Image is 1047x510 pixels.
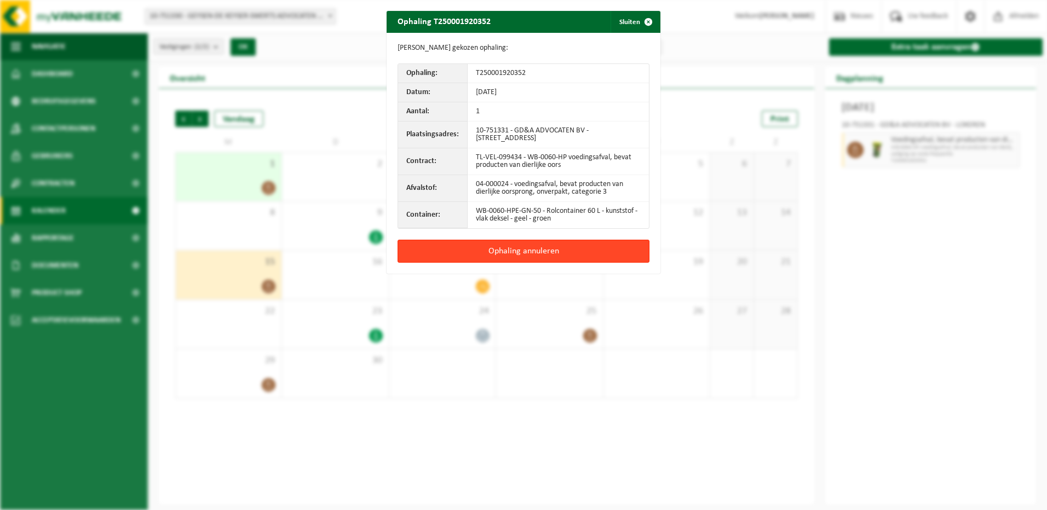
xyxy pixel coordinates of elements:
td: TL-VEL-099434 - WB-0060-HP voedingsafval, bevat producten van dierlijke oors [468,148,649,175]
h2: Ophaling T250001920352 [387,11,502,32]
button: Ophaling annuleren [398,240,649,263]
th: Plaatsingsadres: [398,121,468,148]
td: WB-0060-HPE-GN-50 - Rolcontainer 60 L - kunststof - vlak deksel - geel - groen [468,202,649,228]
p: [PERSON_NAME] gekozen ophaling: [398,44,649,53]
td: 10-751331 - GD&A ADVOCATEN BV - [STREET_ADDRESS] [468,121,649,148]
th: Ophaling: [398,64,468,83]
td: 04-000024 - voedingsafval, bevat producten van dierlijke oorsprong, onverpakt, categorie 3 [468,175,649,202]
th: Datum: [398,83,468,102]
button: Sluiten [611,11,659,33]
th: Contract: [398,148,468,175]
td: T250001920352 [468,64,649,83]
td: [DATE] [468,83,649,102]
th: Aantal: [398,102,468,121]
th: Afvalstof: [398,175,468,202]
th: Container: [398,202,468,228]
td: 1 [468,102,649,121]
